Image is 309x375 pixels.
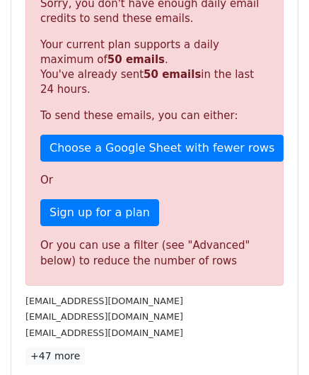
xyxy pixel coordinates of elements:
[40,199,159,226] a: Sign up for a plan
[144,68,201,81] strong: 50 emails
[40,38,269,97] p: Your current plan supports a daily maximum of . You've already sent in the last 24 hours.
[40,108,269,123] p: To send these emails, you can either:
[40,135,284,162] a: Choose a Google Sheet with fewer rows
[25,311,183,322] small: [EMAIL_ADDRESS][DOMAIN_NAME]
[107,53,165,66] strong: 50 emails
[238,307,309,375] iframe: Chat Widget
[25,296,183,306] small: [EMAIL_ADDRESS][DOMAIN_NAME]
[40,237,269,269] div: Or you can use a filter (see "Advanced" below) to reduce the number of rows
[25,328,183,338] small: [EMAIL_ADDRESS][DOMAIN_NAME]
[40,173,269,188] p: Or
[25,347,85,365] a: +47 more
